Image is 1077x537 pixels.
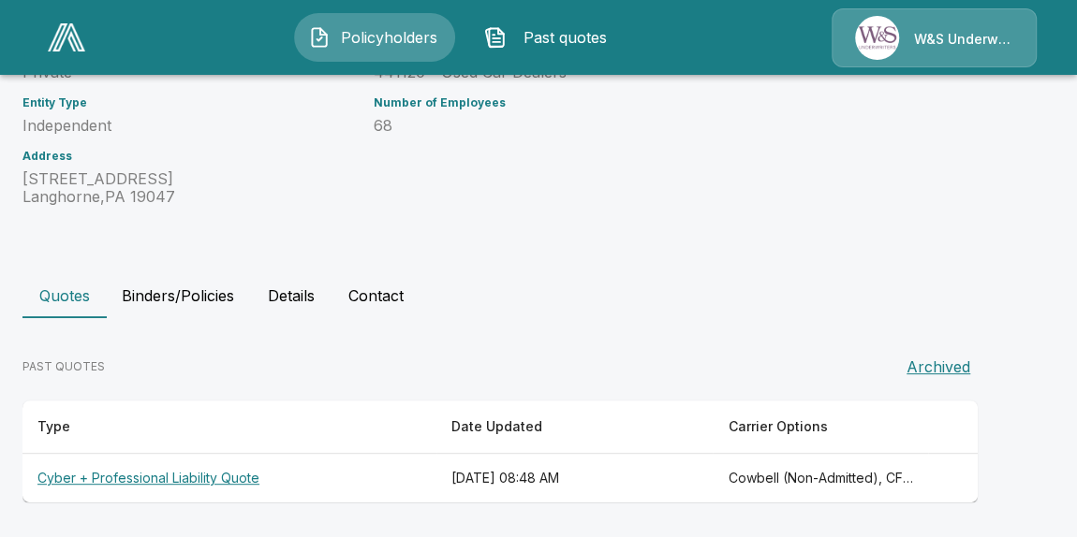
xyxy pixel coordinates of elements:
[22,358,105,375] p: PAST QUOTES
[48,23,85,51] img: AA Logo
[22,170,351,206] p: [STREET_ADDRESS] Langhorne , PA 19047
[22,273,1055,318] div: policyholder tabs
[436,400,714,454] th: Date Updated
[22,400,978,502] table: responsive table
[899,348,978,385] button: Archived
[514,26,617,49] span: Past quotes
[22,273,107,318] button: Quotes
[374,117,878,135] p: 68
[484,26,507,49] img: Past quotes Icon
[22,117,351,135] p: Independent
[22,96,351,109] h6: Entity Type
[22,150,351,163] h6: Address
[713,400,928,454] th: Carrier Options
[713,454,928,503] th: Cowbell (Non-Admitted), CFC (Admitted), Coalition (Admitted), Tokio Marine TMHCC (Non-Admitted), ...
[22,454,436,503] th: Cyber + Professional Liability Quote
[107,273,249,318] button: Binders/Policies
[333,273,419,318] button: Contact
[308,26,331,49] img: Policyholders Icon
[249,273,333,318] button: Details
[338,26,441,49] span: Policyholders
[436,454,714,503] th: [DATE] 08:48 AM
[374,96,878,109] h6: Number of Employees
[22,400,436,454] th: Type
[470,13,631,62] button: Past quotes IconPast quotes
[294,13,455,62] button: Policyholders IconPolicyholders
